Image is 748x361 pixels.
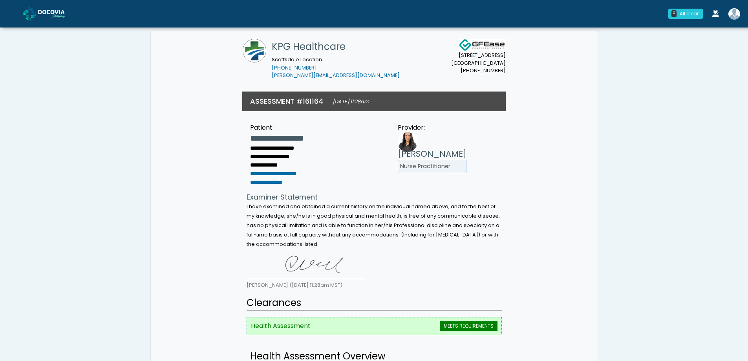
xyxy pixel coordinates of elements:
img: Docovia [23,7,36,20]
h4: Examiner Statement [247,193,502,202]
li: Nurse Practitioner [398,160,466,173]
a: [PHONE_NUMBER] [272,64,317,71]
h3: [PERSON_NAME] [398,148,466,160]
span: MEETS REQUIREMENTS [440,321,497,331]
img: bVVtsgAAAAZJREFUAwAwP4grNpjaYQAAAABJRU5ErkJggg== [247,252,364,279]
a: Docovia [23,1,77,26]
div: All clear! [680,10,700,17]
img: KPG Healthcare [243,39,266,62]
div: Provider: [398,123,466,132]
img: Erin Wiseman [728,8,740,20]
div: 0 [671,10,677,17]
h1: KPG Healthcare [272,39,400,55]
li: Health Assessment [247,317,502,335]
a: [PERSON_NAME][EMAIL_ADDRESS][DOMAIN_NAME] [272,72,400,79]
img: Docovia [38,10,77,18]
h2: Clearances [247,296,502,311]
div: Patient: [250,123,304,132]
img: Provider image [398,132,417,152]
small: Scottsdale Location [272,56,400,79]
a: 0 All clear! [664,5,708,22]
img: Docovia Staffing Logo [459,39,506,51]
small: [DATE] 11:28am [333,98,369,105]
small: [STREET_ADDRESS] [GEOGRAPHIC_DATA] [PHONE_NUMBER] [451,51,506,74]
small: I have examined and obtained a current history on the individual named above; and to the best of ... [247,203,500,247]
small: [PERSON_NAME] ([DATE] 11:28am MST) [247,282,342,288]
h3: ASSESSMENT #161164 [250,96,323,106]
